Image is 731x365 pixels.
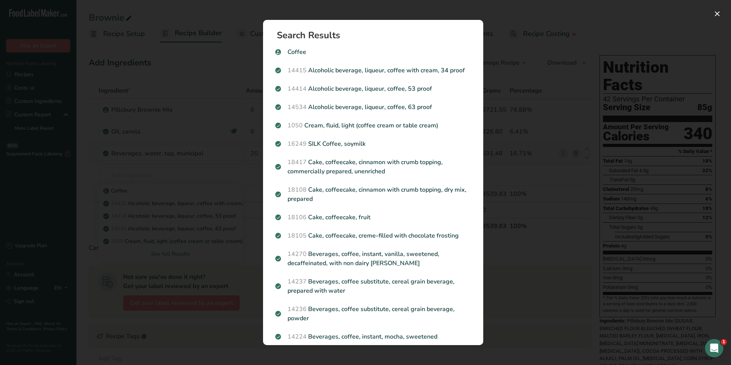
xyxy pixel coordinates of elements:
[288,277,307,286] span: 14237
[275,121,471,130] p: Cream, fluid, light (coffee cream or table cream)
[275,231,471,240] p: Cake, coffeecake, creme-filled with chocolate frosting
[275,213,471,222] p: Cake, coffeecake, fruit
[721,339,727,345] span: 1
[288,140,307,148] span: 16249
[275,277,471,295] p: Beverages, coffee substitute, cereal grain beverage, prepared with water
[288,85,307,93] span: 14414
[288,332,307,341] span: 14224
[275,66,471,75] p: Alcoholic beverage, liqueur, coffee with cream, 34 proof
[288,213,307,222] span: 18106
[277,31,476,40] h1: Search Results
[275,103,471,112] p: Alcoholic beverage, liqueur, coffee, 63 proof
[288,66,307,75] span: 14415
[275,305,471,323] p: Beverages, coffee substitute, cereal grain beverage, powder
[288,186,307,194] span: 18108
[705,339,723,357] iframe: Intercom live chat
[275,332,471,341] p: Beverages, coffee, instant, mocha, sweetened
[288,121,303,130] span: 1050
[275,139,471,148] p: SILK Coffee, soymilk
[275,249,471,268] p: Beverages, coffee, instant, vanilla, sweetened, decaffeinated, with non dairy [PERSON_NAME]
[288,305,307,313] span: 14236
[275,158,471,176] p: Cake, coffeecake, cinnamon with crumb topping, commercially prepared, unenriched
[288,158,307,166] span: 18417
[275,47,471,57] p: Coffee
[288,231,307,240] span: 18105
[275,84,471,93] p: Alcoholic beverage, liqueur, coffee, 53 proof
[288,103,307,111] span: 14534
[275,185,471,204] p: Cake, coffeecake, cinnamon with crumb topping, dry mix, prepared
[288,250,307,258] span: 14270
